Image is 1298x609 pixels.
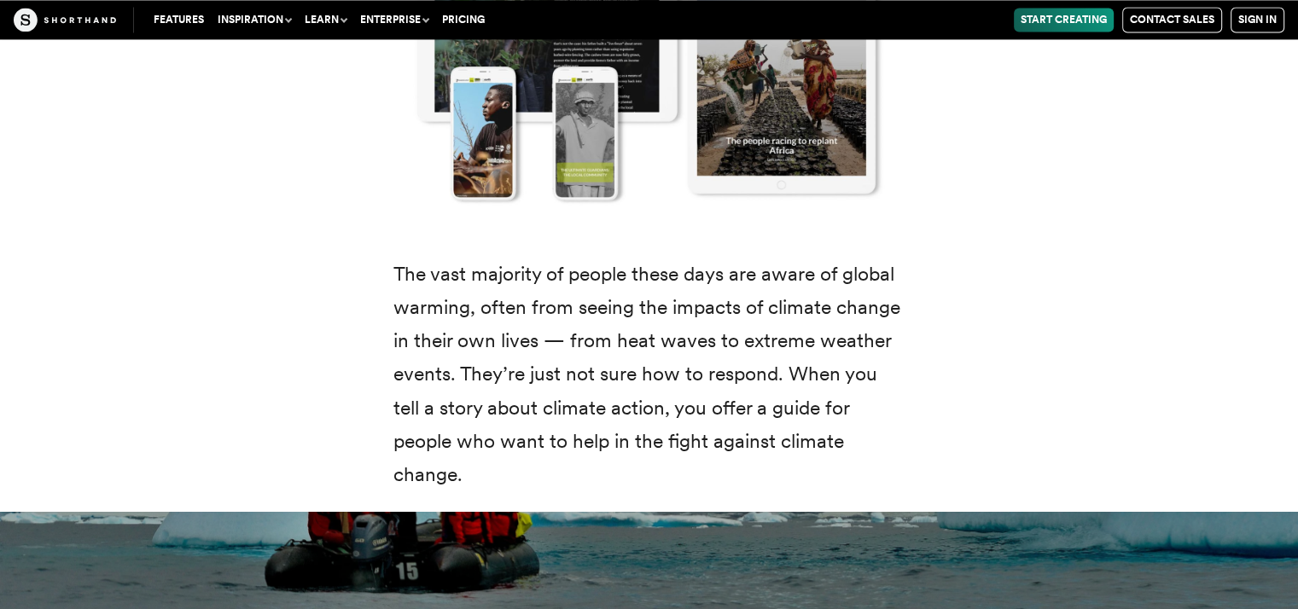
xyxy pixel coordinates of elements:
[1231,7,1284,32] a: Sign in
[14,8,116,32] img: The Craft
[393,258,905,491] p: The vast majority of people these days are aware of global warming, often from seeing the impacts...
[298,8,353,32] button: Learn
[1122,7,1222,32] a: Contact Sales
[435,8,492,32] a: Pricing
[147,8,211,32] a: Features
[211,8,298,32] button: Inspiration
[353,8,435,32] button: Enterprise
[1014,8,1114,32] a: Start Creating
